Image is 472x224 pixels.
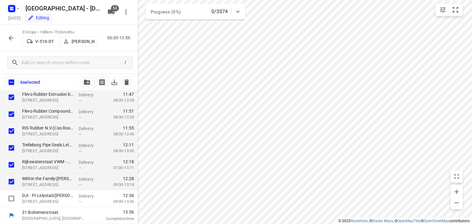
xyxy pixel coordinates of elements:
[123,176,134,182] span: 12:28
[96,76,108,88] button: Print shipping labels
[23,3,103,13] h5: [GEOGRAPHIC_DATA] - [DATE]
[104,114,134,120] p: 08:30-12:29
[120,76,133,88] span: Delete stops
[437,4,449,16] button: Map settings
[111,5,119,11] span: 53
[72,39,94,44] p: [PERSON_NAME]
[107,35,133,41] p: 06:30-13:56
[79,166,82,170] span: —
[211,8,228,15] p: 0/3074
[79,132,82,137] span: —
[5,91,18,103] span: Select
[79,126,101,132] p: Delivery
[123,192,134,199] span: 12:36
[122,59,129,66] div: /
[338,219,470,223] li: © 2025 , © , © © contributors
[123,159,134,165] span: 12:18
[6,14,23,21] h5: Project date
[108,76,120,88] span: Download stops
[5,142,18,154] span: Select
[104,199,134,205] p: 09:00-13:36
[66,30,68,34] span: •
[79,183,82,187] span: —
[60,37,97,46] button: [PERSON_NAME]
[5,192,18,205] span: Select
[22,131,74,137] p: [STREET_ADDRESS]
[22,142,74,148] p: Trelleborg Pipe Seals Lelystad B.V.(Carmelita Sewratan)
[22,108,74,114] p: Flevo Rubber Compounding(Inge van Duivenboden)
[372,219,393,223] a: Stadia Maps
[105,6,117,18] button: 53
[79,159,101,165] p: Delivery
[22,209,86,215] p: 31 Bohemenstraat
[68,30,74,34] span: 85u
[22,148,74,154] p: [STREET_ADDRESS]
[435,4,463,16] div: small contained button group
[93,209,134,215] span: 13:56
[22,215,86,222] p: [GEOGRAPHIC_DATA], [GEOGRAPHIC_DATA]
[5,159,18,171] span: Select
[104,148,134,154] p: 08:30-13:00
[79,149,82,153] span: —
[22,97,74,103] p: [STREET_ADDRESS]
[22,199,74,205] p: Larserdreef 300, Lelystad
[146,4,245,20] div: Progress (0%)0/3074
[22,125,74,131] p: RIS Rubber N.V.(Cas Rood)
[79,142,101,149] p: Delivery
[449,4,462,16] button: Fit zoom
[22,29,97,35] p: 37 stops • 188km • 7h26m
[79,176,101,182] p: Delivery
[79,193,101,199] p: Delivery
[28,15,49,21] div: You are currently in edit mode.
[120,6,132,18] button: More
[104,97,134,103] p: 08:00-12:28
[20,80,40,85] p: 6 selected
[93,216,134,222] p: Completion time
[22,176,74,182] p: Within the Family(Jan Harskamp)
[151,9,181,15] span: Progress (0%)
[104,182,134,188] p: 09:30-13:18
[79,92,101,98] p: Delivery
[123,91,134,97] span: 11:47
[104,165,134,171] p: 07:00-13:11
[351,219,368,223] a: Routetitan
[22,182,74,188] p: Poolzeestraat 3, Lelystad
[104,131,134,137] p: 08:00-12:45
[21,58,122,68] input: Add or search stops within route
[123,142,134,148] span: 12:11
[5,176,18,188] span: Select
[22,192,74,199] p: DJI - PI Lelystad(Marco de Zwart)
[397,219,421,223] a: OpenMapTiles
[22,165,74,171] p: [STREET_ADDRESS]
[22,37,59,46] button: V-510-DT
[22,114,74,120] p: [STREET_ADDRESS]
[22,159,74,165] p: Rijkswaterstaat VWM - Weginspecteurs(Arthur Zijlstra)
[5,125,18,137] span: Select
[79,199,82,204] span: —
[123,125,134,131] span: 11:55
[79,115,82,120] span: —
[22,91,74,97] p: Flevo Rubber Extrusion bv(Agaath Hazenberg)
[79,109,101,115] p: Delivery
[79,98,82,103] span: —
[424,219,449,223] a: OpenStreetMap
[5,108,18,120] span: Select
[35,39,54,44] p: V-510-DT
[123,108,134,114] span: 11:51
